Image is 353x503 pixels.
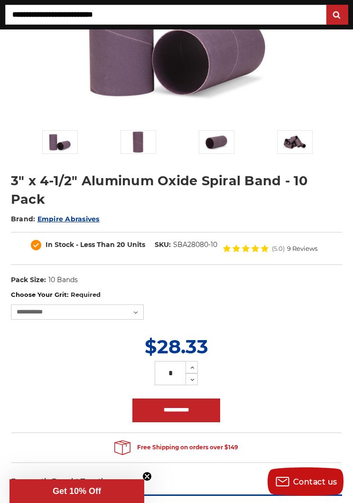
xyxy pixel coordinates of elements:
[53,486,101,496] span: Get 10% Off
[283,131,306,153] img: 3" x 4-1/2" AOX Spiral Bands
[11,275,46,285] dt: Pack Size:
[48,275,78,285] dd: 10 Bands
[48,131,71,153] img: 3" x 4-1/2" Spiral Bands Aluminum Oxide
[117,240,125,249] span: 20
[287,246,317,252] span: 9 Reviews
[145,335,208,358] span: $28.33
[328,6,347,25] input: Submit
[293,477,337,486] span: Contact us
[11,215,36,223] span: Brand:
[76,240,115,249] span: - Less Than
[155,240,171,250] dt: SKU:
[46,240,74,249] span: In Stock
[173,240,217,250] dd: SBA28080-10
[142,472,152,481] button: Close teaser
[11,290,342,300] label: Choose Your Grit:
[9,479,144,503] div: Get 10% OffClose teaser
[127,240,145,249] span: Units
[11,171,342,209] h1: 3" x 4-1/2" Aluminum Oxide Spiral Band - 10 Pack
[127,131,149,153] img: 3" x 4-1/2" Spiral Bands AOX
[71,291,101,298] small: Required
[11,468,342,494] a: Frequently Bought Together
[114,440,238,455] span: Free Shipping on orders over $149
[205,131,228,153] img: 3" x 4-1/2" Aluminum Oxide Spiral Bands
[272,246,285,252] span: (5.0)
[37,215,100,223] a: Empire Abrasives
[268,467,344,496] button: Contact us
